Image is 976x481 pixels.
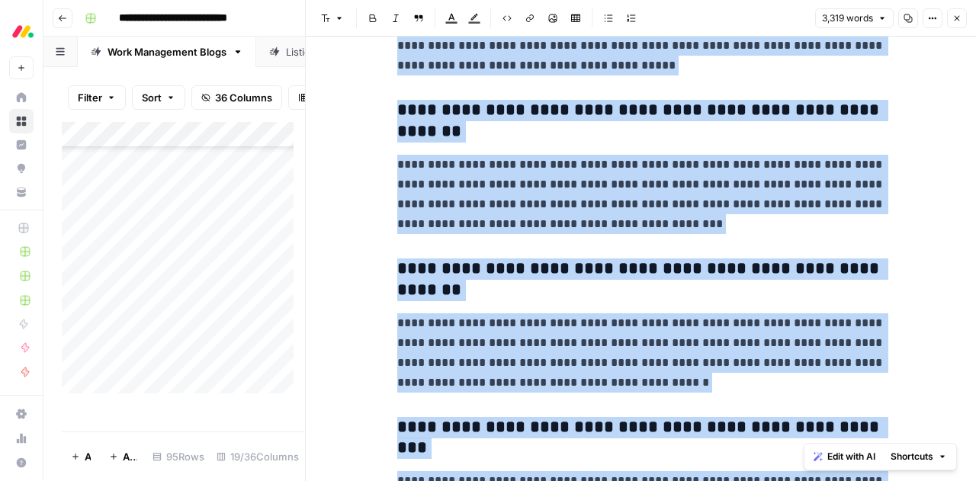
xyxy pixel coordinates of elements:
button: Help + Support [9,451,34,475]
button: Shortcuts [884,447,953,467]
a: Opportunities [9,156,34,181]
a: Browse [9,109,34,133]
button: Workspace: Monday.com [9,12,34,50]
span: Add Row [85,449,91,464]
span: Filter [78,90,102,105]
a: Home [9,85,34,110]
span: Add 10 Rows [123,449,137,464]
button: 3,319 words [815,8,894,28]
a: Usage [9,426,34,451]
a: Insights [9,133,34,157]
button: 36 Columns [191,85,282,110]
span: 3,319 words [822,11,873,25]
img: Monday.com Logo [9,18,37,45]
span: Shortcuts [891,450,933,463]
div: Work Management Blogs [108,44,226,59]
span: Sort [142,90,162,105]
div: 95 Rows [146,444,210,469]
a: Work Management Blogs [78,37,256,67]
span: 36 Columns [215,90,272,105]
span: Edit with AI [827,450,875,463]
a: Settings [9,402,34,426]
button: Add Row [62,444,100,469]
button: Edit with AI [807,447,881,467]
button: Add 10 Rows [100,444,146,469]
a: Your Data [9,180,34,204]
div: 19/36 Columns [210,444,305,469]
a: Listicles [256,37,355,67]
button: Filter [68,85,126,110]
div: Listicles [286,44,325,59]
button: Sort [132,85,185,110]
